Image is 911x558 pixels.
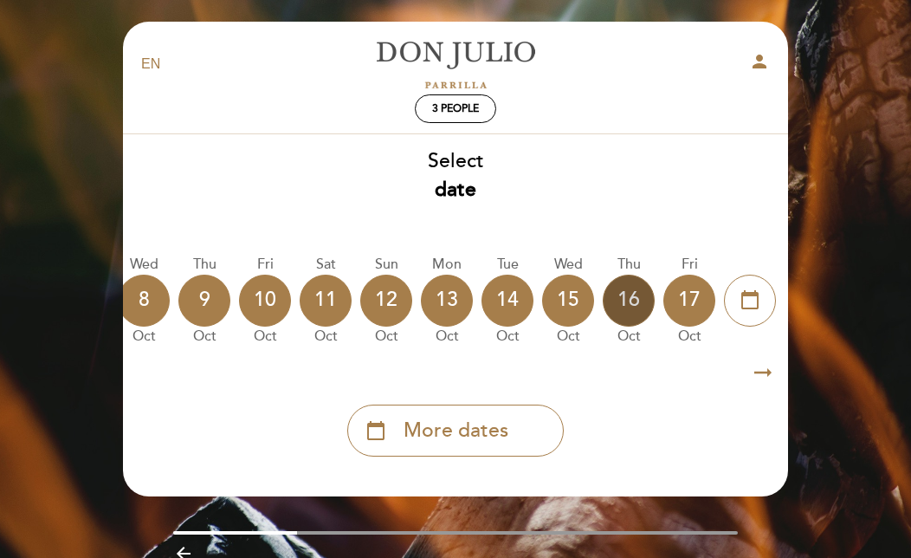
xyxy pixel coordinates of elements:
[542,327,594,347] div: Oct
[421,275,473,327] div: 13
[542,255,594,275] div: Wed
[239,327,291,347] div: Oct
[347,41,564,88] a: [PERSON_NAME]
[481,327,533,347] div: Oct
[481,255,533,275] div: Tue
[360,255,412,275] div: Sun
[421,255,473,275] div: Mon
[239,255,291,275] div: Fri
[239,275,291,327] div: 10
[603,327,655,347] div: Oct
[118,255,170,275] div: Wed
[118,327,170,347] div: Oct
[603,255,655,275] div: Thu
[178,327,230,347] div: Oct
[663,275,715,327] div: 17
[365,416,386,445] i: calendar_today
[300,327,352,347] div: Oct
[542,275,594,327] div: 15
[178,255,230,275] div: Thu
[603,275,655,327] div: 16
[740,285,760,315] i: calendar_today
[481,275,533,327] div: 14
[749,51,770,72] i: person
[178,275,230,327] div: 9
[360,275,412,327] div: 12
[421,327,473,347] div: Oct
[663,327,715,347] div: Oct
[750,354,776,392] i: arrow_right_alt
[300,255,352,275] div: Sat
[749,51,770,78] button: person
[432,102,479,115] span: 3 people
[404,417,508,445] span: More dates
[122,147,789,204] div: Select
[663,255,715,275] div: Fri
[300,275,352,327] div: 11
[118,275,170,327] div: 8
[435,178,476,202] b: date
[360,327,412,347] div: Oct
